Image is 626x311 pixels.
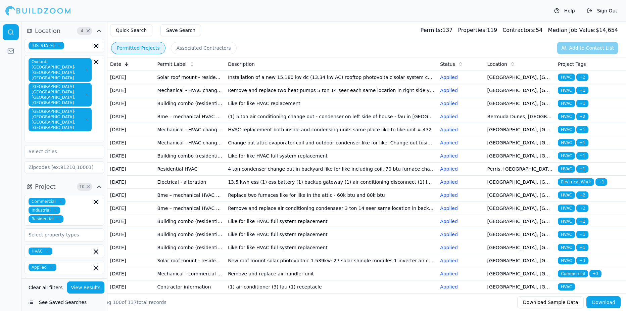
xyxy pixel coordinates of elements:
[595,178,608,186] span: + 1
[154,241,225,254] td: Building combo (residential) - alteration
[421,27,442,33] span: Permits:
[113,300,122,305] span: 100
[225,189,437,202] td: Replace two furnaces like for like in the attic - 60k btu and 80k btu
[440,87,482,94] p: Applied
[154,149,225,163] td: Building combo (residential) - alteration
[107,176,154,189] td: [DATE]
[558,126,575,133] span: HVAC
[485,202,556,215] td: [GEOGRAPHIC_DATA], [GEOGRAPHIC_DATA]
[25,229,96,241] input: Select property types
[440,244,482,251] p: Applied
[225,267,437,280] td: Remove and replace air handler unit
[584,5,621,16] button: Sign Out
[558,191,575,199] span: HVAC
[25,145,96,158] input: Select cities
[225,228,437,241] td: Like for like HVAC full system replacement
[558,218,575,225] span: HVAC
[485,228,556,241] td: [GEOGRAPHIC_DATA], [GEOGRAPHIC_DATA]
[548,26,618,34] div: $ 14,654
[558,74,575,81] span: HVAC
[29,207,60,214] span: Industrial
[558,152,575,160] span: HVAC
[35,26,60,36] span: Location
[440,283,482,290] p: Applied
[154,71,225,84] td: Solar roof mount - residential
[485,136,556,149] td: [GEOGRAPHIC_DATA], [GEOGRAPHIC_DATA]
[440,126,482,133] p: Applied
[576,100,588,107] span: + 1
[86,185,91,188] span: Clear Project filters
[558,113,575,120] span: HVAC
[440,270,482,277] p: Applied
[558,61,586,68] span: Project Tags
[576,87,588,94] span: + 1
[29,108,92,131] span: [GEOGRAPHIC_DATA]-[GEOGRAPHIC_DATA]-[GEOGRAPHIC_DATA], [GEOGRAPHIC_DATA]
[225,110,437,123] td: (1) 5 ton air conditioning change out - condenser on left side of house - fau in [GEOGRAPHIC_DATA]
[576,191,588,199] span: + 2
[29,83,92,106] span: [GEOGRAPHIC_DATA]-[GEOGRAPHIC_DATA]-[GEOGRAPHIC_DATA], [GEOGRAPHIC_DATA]
[589,270,601,277] span: + 3
[485,215,556,228] td: [GEOGRAPHIC_DATA], [GEOGRAPHIC_DATA]
[485,149,556,163] td: [GEOGRAPHIC_DATA], [GEOGRAPHIC_DATA]
[107,228,154,241] td: [DATE]
[225,71,437,84] td: Installation of a new 15.180 kw dc (13.34 kw AC) rooftop photovoltaic solar system consisting of ...
[576,165,588,173] span: + 1
[440,179,482,185] p: Applied
[458,26,497,34] div: 119
[91,299,166,306] div: Showing of total records
[110,24,152,36] button: Quick Search
[29,42,64,49] span: [US_STATE]
[502,27,536,33] span: Contractors:
[558,100,575,107] span: HVAC
[86,29,91,33] span: Clear Location filters
[558,165,575,173] span: HVAC
[24,161,104,173] input: Zipcodes (ex:91210,10001)
[154,267,225,280] td: Mechanical - commercial - heating ventilation air conditioning (HVAC) and boiler
[29,58,92,82] span: Oxnard-[GEOGRAPHIC_DATA]-[GEOGRAPHIC_DATA], [GEOGRAPHIC_DATA]
[485,267,556,280] td: [GEOGRAPHIC_DATA], [GEOGRAPHIC_DATA]
[576,218,588,225] span: + 1
[154,136,225,149] td: Mechanical - HVAC changeout
[576,205,588,212] span: + 2
[79,28,85,34] span: 4
[79,183,85,190] span: 10
[107,110,154,123] td: [DATE]
[485,84,556,97] td: [GEOGRAPHIC_DATA], [GEOGRAPHIC_DATA]
[440,152,482,159] p: Applied
[154,84,225,97] td: Mechanical - HVAC changeout
[107,280,154,294] td: [DATE]
[27,281,64,294] button: Clear all filters
[502,26,542,34] div: 54
[485,280,556,294] td: [GEOGRAPHIC_DATA], [GEOGRAPHIC_DATA]
[128,300,137,305] span: 137
[576,152,588,160] span: + 1
[154,123,225,136] td: Mechanical - HVAC changeout
[558,257,575,264] span: HVAC
[558,139,575,146] span: HVAC
[24,26,104,36] button: Location4Clear Location filters
[171,42,237,54] button: Associated Contractors
[440,257,482,264] p: Applied
[154,163,225,176] td: Residential HVAC
[107,241,154,254] td: [DATE]
[440,192,482,198] p: Applied
[154,110,225,123] td: Bme – mechanical HVAC – residential
[440,139,482,146] p: Applied
[548,27,595,33] span: Median Job Value:
[487,61,507,68] span: Location
[35,182,56,191] span: Project
[485,110,556,123] td: Bermuda Dunes, [GEOGRAPHIC_DATA]
[24,181,104,192] button: Project10Clear Project filters
[558,178,594,186] span: Electrical Work
[551,5,578,16] button: Help
[586,296,621,308] button: Download
[67,281,105,294] button: View Results
[576,257,588,264] span: + 3
[107,136,154,149] td: [DATE]
[440,113,482,120] p: Applied
[485,123,556,136] td: [GEOGRAPHIC_DATA], [GEOGRAPHIC_DATA]
[29,264,56,271] span: Applied
[421,26,453,34] div: 137
[225,123,437,136] td: HVAC replacement both inside and condensing units same place like to like unit # 432
[558,270,588,277] span: Commercial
